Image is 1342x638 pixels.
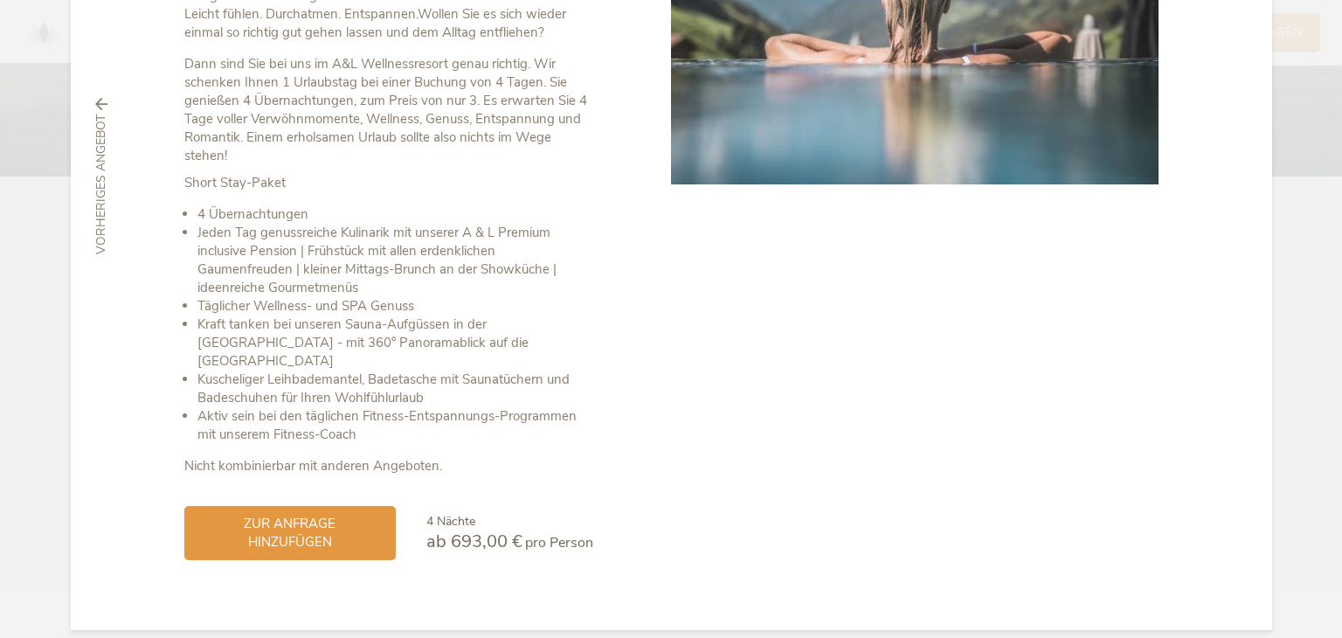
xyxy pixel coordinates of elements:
[197,407,593,444] li: Aktiv sein bei den täglichen Fitness-Entspannungs-Programmen mit unserem Fitness-Coach
[426,513,475,530] span: 4 Nächte
[197,371,593,407] li: Kuscheliger Leihbademantel, Badetasche mit Saunatüchern und Badeschuhen für Ihren Wohlfühlurlaub
[184,55,593,165] p: Dann sind Sie bei uns im A&L Wellnessresort genau richtig. Wir schenken Ihnen 1 Urlaubstag bei ei...
[197,316,593,371] li: Kraft tanken bei unseren Sauna-Aufgüssen in der [GEOGRAPHIC_DATA] - mit 360° Panoramablick auf di...
[197,205,593,224] li: 4 Übernachtungen
[184,457,442,475] strong: Nicht kombinierbar mit anderen Angeboten.
[202,515,378,551] span: zur Anfrage hinzufügen
[525,533,593,552] span: pro Person
[197,224,593,297] li: Jeden Tag genussreiche Kulinarik mit unserer A & L Premium inclusive Pension | Frühstück mit alle...
[184,5,566,41] strong: Wollen Sie es sich wieder einmal so richtig gut gehen lassen und dem Alltag entfliehen?
[93,115,110,255] span: vorheriges Angebot
[426,530,522,553] span: ab 693,00 €
[197,297,593,316] li: Täglicher Wellness- und SPA Genuss
[184,174,286,191] strong: Short Stay-Paket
